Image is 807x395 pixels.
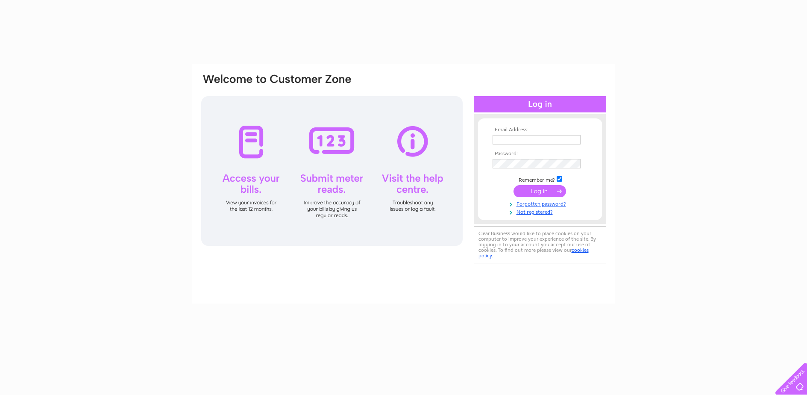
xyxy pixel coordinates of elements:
[474,226,606,263] div: Clear Business would like to place cookies on your computer to improve your experience of the sit...
[490,151,590,157] th: Password:
[490,127,590,133] th: Email Address:
[478,247,589,259] a: cookies policy
[493,199,590,207] a: Forgotten password?
[490,175,590,183] td: Remember me?
[493,207,590,215] a: Not registered?
[514,185,566,197] input: Submit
